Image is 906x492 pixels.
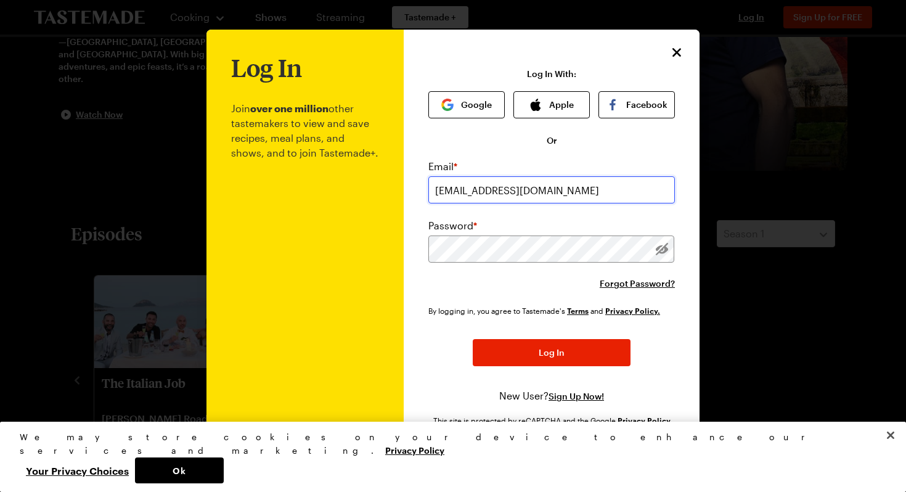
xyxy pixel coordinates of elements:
[428,305,665,317] div: By logging in, you agree to Tastemade's and
[539,346,565,359] span: Log In
[231,81,379,427] p: Join other tastemakers to view and save recipes, meal plans, and shows, and to join Tastemade+.
[385,444,444,456] a: More information about your privacy, opens in a new tab
[499,390,549,401] span: New User?
[549,390,604,403] button: Sign Up Now!
[20,430,876,483] div: Privacy
[20,457,135,483] button: Your Privacy Choices
[598,91,675,118] button: Facebook
[618,415,671,425] a: Google Privacy Policy
[428,218,477,233] label: Password
[428,159,457,174] label: Email
[473,339,631,366] button: Log In
[513,91,590,118] button: Apple
[527,69,576,79] p: Log In With:
[231,54,302,81] h1: Log In
[600,277,675,290] button: Forgot Password?
[669,44,685,60] button: Close
[428,416,675,435] div: This site is protected by reCAPTCHA and the Google and apply.
[877,422,904,449] button: Close
[428,91,505,118] button: Google
[135,457,224,483] button: Ok
[547,134,557,147] span: Or
[20,430,876,457] div: We may store cookies on your device to enhance our services and marketing.
[605,305,660,316] a: Tastemade Privacy Policy
[567,305,589,316] a: Tastemade Terms of Service
[250,102,329,114] b: over one million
